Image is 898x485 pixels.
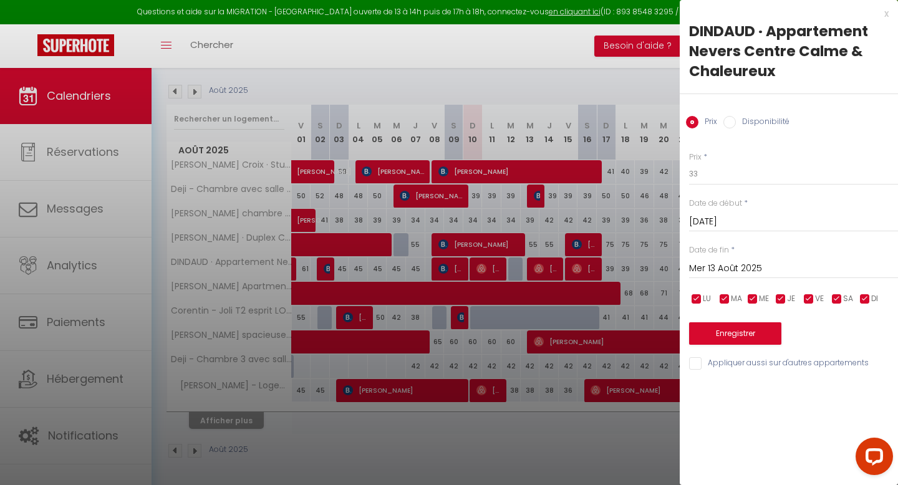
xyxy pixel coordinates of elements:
label: Disponibilité [736,116,789,130]
span: JE [787,293,795,305]
div: x [680,6,889,21]
iframe: LiveChat chat widget [846,433,898,485]
label: Prix [689,151,702,163]
span: SA [843,293,853,305]
span: ME [759,293,769,305]
label: Prix [698,116,717,130]
label: Date de début [689,198,742,209]
div: DINDAUD · Appartement Nevers Centre Calme & Chaleureux [689,21,889,81]
span: LU [703,293,711,305]
span: DI [871,293,878,305]
label: Date de fin [689,244,729,256]
span: MA [731,293,742,305]
span: VE [815,293,824,305]
button: Enregistrer [689,322,781,345]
